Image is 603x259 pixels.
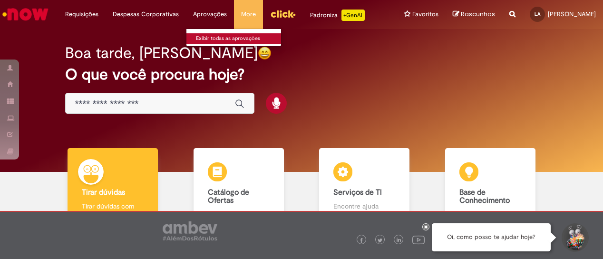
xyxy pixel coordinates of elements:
span: [PERSON_NAME] [548,10,596,18]
p: Encontre ajuda [333,201,395,211]
a: Tirar dúvidas Tirar dúvidas com Lupi Assist e Gen Ai [50,148,176,230]
b: Serviços de TI [333,188,382,197]
p: Abra uma solicitação [208,210,270,219]
span: Requisições [65,10,98,19]
img: logo_footer_facebook.png [359,238,364,243]
a: Rascunhos [453,10,495,19]
span: Despesas Corporativas [113,10,179,19]
button: Iniciar Conversa de Suporte [560,223,589,252]
img: logo_footer_youtube.png [412,233,425,246]
h2: Boa tarde, [PERSON_NAME] [65,45,258,61]
img: logo_footer_linkedin.png [397,238,401,243]
ul: Aprovações [186,29,282,47]
span: Aprovações [193,10,227,19]
img: logo_footer_ambev_rotulo_gray.png [163,221,217,240]
img: happy-face.png [258,46,272,60]
b: Catálogo de Ofertas [208,188,249,206]
p: +GenAi [341,10,365,21]
p: Consulte e aprenda [459,210,521,219]
p: Tirar dúvidas com Lupi Assist e Gen Ai [82,201,144,220]
span: Favoritos [412,10,438,19]
div: Oi, como posso te ajudar hoje? [432,223,551,251]
b: Tirar dúvidas [82,188,125,197]
a: Base de Conhecimento Consulte e aprenda [428,148,554,230]
img: ServiceNow [1,5,50,24]
a: Exibir todas as aprovações [186,33,291,44]
span: More [241,10,256,19]
img: click_logo_yellow_360x200.png [270,7,296,21]
a: Serviços de TI Encontre ajuda [301,148,428,230]
b: Base de Conhecimento [459,188,510,206]
a: Catálogo de Ofertas Abra uma solicitação [176,148,302,230]
img: logo_footer_twitter.png [378,238,382,243]
span: Rascunhos [461,10,495,19]
h2: O que você procura hoje? [65,66,538,83]
div: Padroniza [310,10,365,21]
span: LA [535,11,540,17]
